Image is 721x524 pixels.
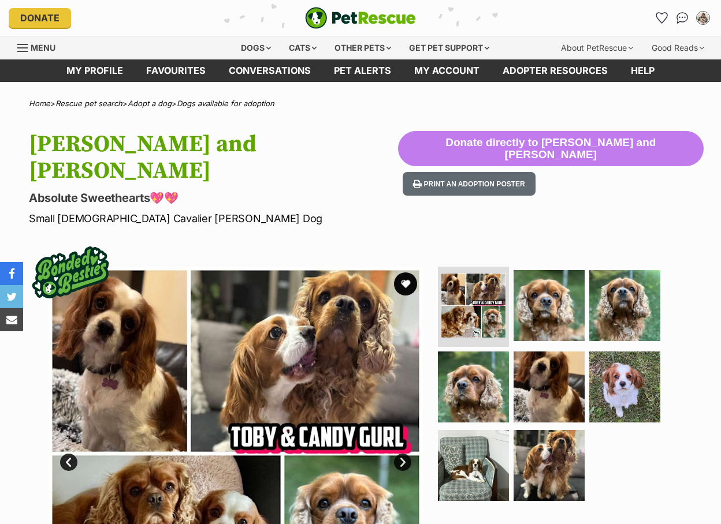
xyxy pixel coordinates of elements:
[652,9,671,27] a: Favourites
[305,7,416,29] img: logo-e224e6f780fb5917bec1dbf3a21bbac754714ae5b6737aabdf751b685950b380.svg
[644,36,712,59] div: Good Reads
[401,36,497,59] div: Get pet support
[177,99,274,108] a: Dogs available for adoption
[403,172,536,196] button: Print an adoption poster
[281,36,325,59] div: Cats
[394,272,417,295] button: favourite
[398,131,704,167] button: Donate directly to [PERSON_NAME] and [PERSON_NAME]
[322,59,403,82] a: Pet alerts
[17,36,64,57] a: Menu
[233,36,279,59] div: Dogs
[514,270,585,341] img: Photo of Toby And Cany Gurl
[29,99,50,108] a: Home
[619,59,666,82] a: Help
[326,36,399,59] div: Other pets
[29,190,398,206] p: Absolute Sweethearts💖💖
[217,59,322,82] a: conversations
[24,226,117,319] img: bonded besties
[697,12,709,24] img: Frankie Zheng profile pic
[694,9,712,27] button: My account
[128,99,172,108] a: Adopt a dog
[55,99,122,108] a: Rescue pet search
[553,36,641,59] div: About PetRescue
[589,270,660,341] img: Photo of Toby And Cany Gurl
[135,59,217,82] a: Favourites
[491,59,619,82] a: Adopter resources
[438,351,509,422] img: Photo of Toby And Cany Gurl
[438,430,509,501] img: Photo of Toby And Cany Gurl
[673,9,692,27] a: Conversations
[441,273,506,338] img: Photo of Toby And Cany Gurl
[31,43,55,53] span: Menu
[29,211,398,226] p: Small [DEMOGRAPHIC_DATA] Cavalier [PERSON_NAME] Dog
[394,454,411,471] a: Next
[55,59,135,82] a: My profile
[9,8,71,28] a: Donate
[305,7,416,29] a: PetRescue
[514,430,585,501] img: Photo of Toby And Cany Gurl
[29,131,398,184] h1: [PERSON_NAME] and [PERSON_NAME]
[60,454,77,471] a: Prev
[677,12,689,24] img: chat-41dd97257d64d25036548639549fe6c8038ab92f7586957e7f3b1b290dea8141.svg
[403,59,491,82] a: My account
[514,351,585,422] img: Photo of Toby And Cany Gurl
[589,351,660,422] img: Photo of Toby And Cany Gurl
[652,9,712,27] ul: Account quick links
